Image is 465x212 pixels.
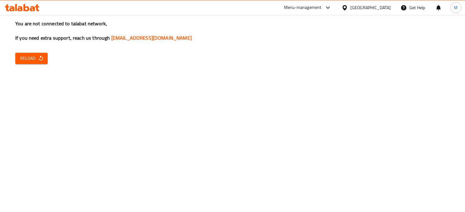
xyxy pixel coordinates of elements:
div: Menu-management [284,4,322,11]
span: Reload [20,55,43,62]
button: Reload [15,53,48,64]
span: M [454,4,458,11]
a: [EMAIL_ADDRESS][DOMAIN_NAME] [111,33,192,42]
div: [GEOGRAPHIC_DATA] [350,4,391,11]
h3: You are not connected to talabat network, If you need extra support, reach us through [15,20,450,41]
